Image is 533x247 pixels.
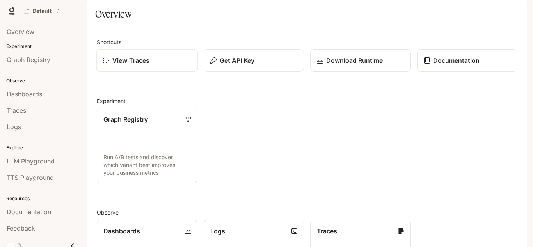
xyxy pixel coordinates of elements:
[97,97,517,105] h2: Experiment
[417,49,518,72] a: Documentation
[96,49,198,72] a: View Traces
[97,38,517,46] h2: Shortcuts
[210,226,225,236] p: Logs
[433,56,480,65] p: Documentation
[103,226,140,236] p: Dashboards
[103,153,191,177] p: Run A/B tests and discover which variant best improves your business metrics
[32,8,52,14] p: Default
[97,108,197,183] a: Graph RegistryRun A/B tests and discover which variant best improves your business metrics
[97,208,517,217] h2: Observe
[112,56,149,65] p: View Traces
[95,6,131,22] h1: Overview
[310,49,411,72] a: Download Runtime
[103,115,148,124] p: Graph Registry
[326,56,383,65] p: Download Runtime
[20,3,64,19] button: All workspaces
[220,56,254,65] p: Get API Key
[317,226,337,236] p: Traces
[204,49,304,72] button: Get API Key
